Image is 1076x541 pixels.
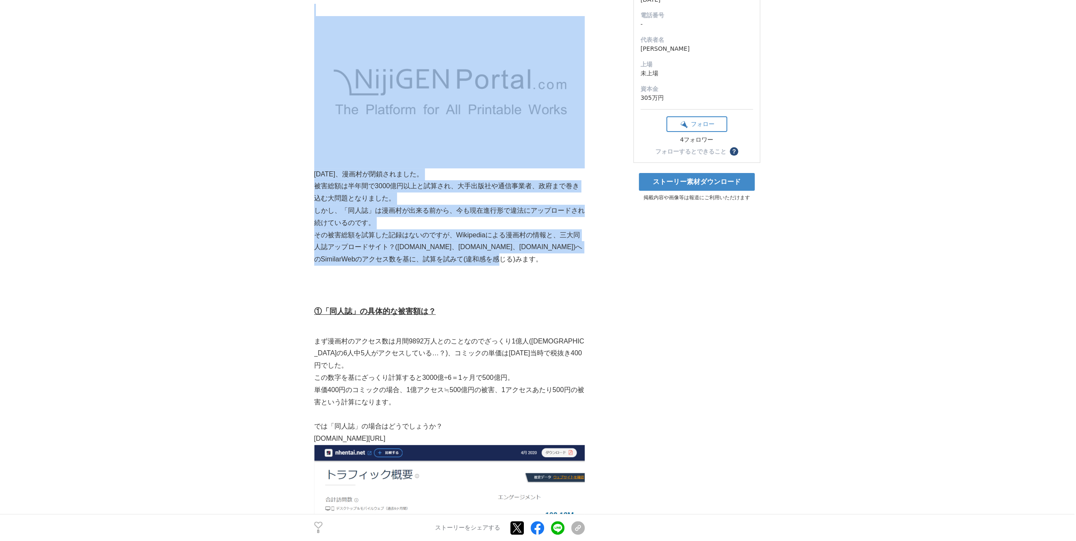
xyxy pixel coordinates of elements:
p: では「同人誌」の場合はどうでしょうか？ [314,420,585,433]
button: フォロー [666,116,727,132]
dt: 電話番号 [641,11,753,20]
dd: - [641,20,753,29]
p: 8 [314,530,323,534]
div: フォローするとできること [655,148,726,154]
a: ストーリー素材ダウンロード [639,173,755,191]
dd: 未上場 [641,69,753,78]
dd: [PERSON_NAME] [641,44,753,53]
button: ？ [730,147,738,156]
p: この数字を基にざっくり計算すると3000億÷6＝1ヶ月で500億円。 [314,372,585,384]
p: まず漫画村のアクセス数は月間9892万人とのことなのでざっくり1億人([DEMOGRAPHIC_DATA]の6人中5人がアクセスしている…？)、コミックの単価は[DATE]当時で税抜き400円でした。 [314,335,585,372]
dt: 資本金 [641,85,753,93]
u: ①「同人誌」の具体的な被害額は？ [314,307,436,316]
p: ストーリーをシェアする [435,524,500,532]
dt: 代表者名 [641,36,753,44]
div: 4フォロワー [666,136,727,144]
p: [DOMAIN_NAME][URL] [314,433,585,445]
img: thumbnail_80e57d70-99b0-11ea-b276-e532c448c22a.png [314,16,585,168]
p: 掲載内容や画像等は報道にご利用いただけます [633,194,760,201]
p: しかし、「同人誌」は漫画村が出来る前から、今も現在進行形で違法にアップロードされ続けているのです。 [314,205,585,229]
dt: 上場 [641,60,753,69]
p: その被害総額を試算した記録はないのですが、Wikipediaによる漫画村の情報と、三大同人誌アップロードサイト？([DOMAIN_NAME]、[DOMAIN_NAME]、[DOMAIN_NAME... [314,229,585,266]
p: [DATE]、漫画村が閉鎖されました。 [314,168,585,181]
dd: 305万円 [641,93,753,102]
p: 単価400円のコミックの場合、1億アクセス≒500億円の被害、1アクセスあたり500円の被害という計算になります。 [314,384,585,409]
span: ？ [731,148,737,154]
p: 被害総額は半年間で3000億円以上と試算され、大手出版社や通信事業者、政府まで巻き込む大問題となりました。 [314,180,585,205]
